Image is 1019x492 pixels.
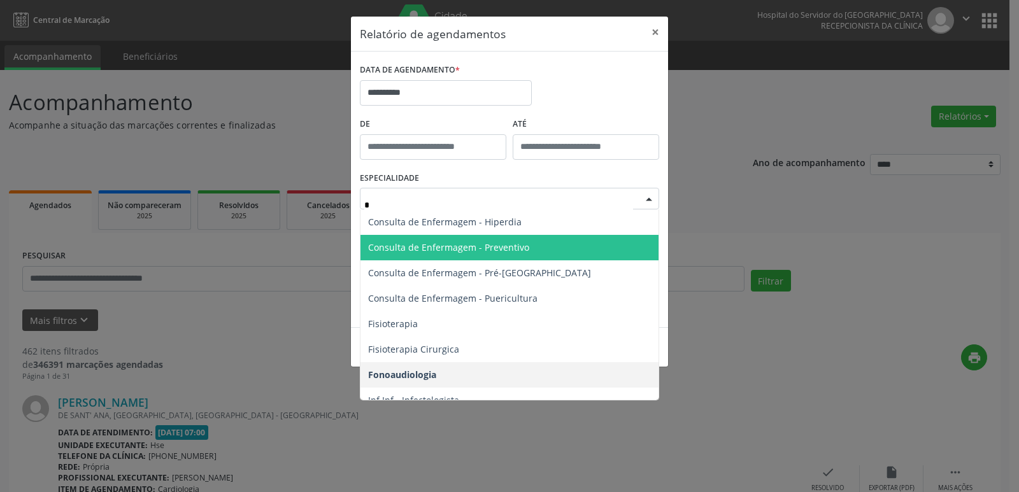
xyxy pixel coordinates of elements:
label: DATA DE AGENDAMENTO [360,60,460,80]
span: Consulta de Enfermagem - Preventivo [368,241,529,253]
label: ATÉ [513,115,659,134]
span: Consulta de Enfermagem - Puericultura [368,292,538,304]
span: Inf.Inf - Infectologista [368,394,459,406]
span: Consulta de Enfermagem - Pré-[GEOGRAPHIC_DATA] [368,267,591,279]
button: Close [643,17,668,48]
h5: Relatório de agendamentos [360,25,506,42]
span: Fonoaudiologia [368,369,436,381]
span: Consulta de Enfermagem - Hiperdia [368,216,522,228]
label: ESPECIALIDADE [360,169,419,188]
label: De [360,115,506,134]
span: Fisioterapia [368,318,418,330]
span: Fisioterapia Cirurgica [368,343,459,355]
